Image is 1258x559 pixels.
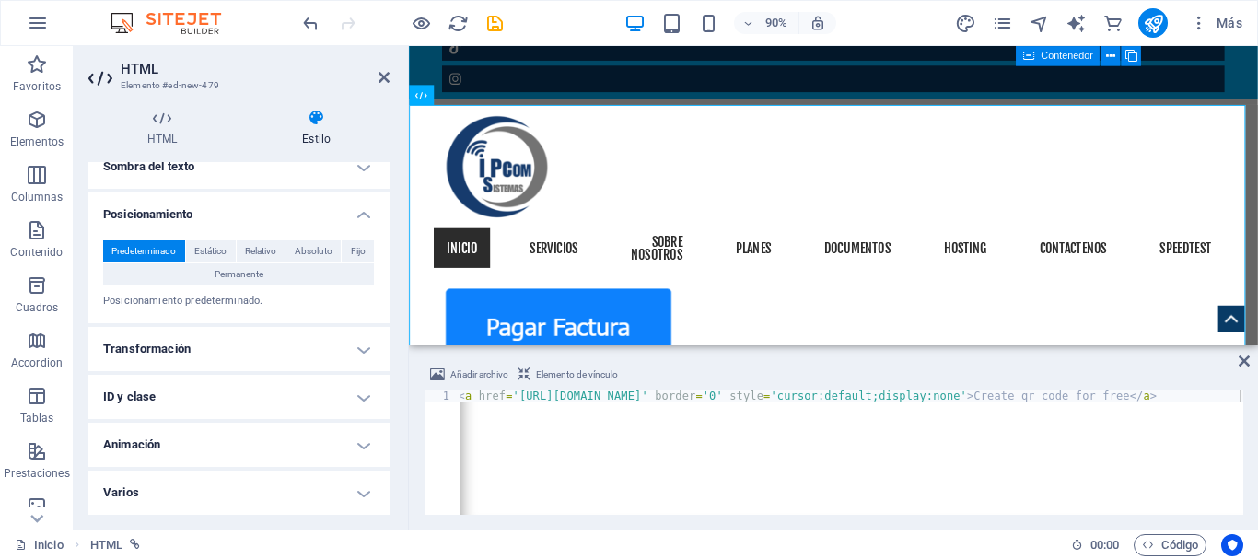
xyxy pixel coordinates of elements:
[121,61,390,77] h2: HTML
[1102,13,1124,34] i: Comercio
[1101,12,1124,34] button: commerce
[237,240,285,262] button: Relativo
[103,240,185,262] button: Predeterminado
[991,12,1013,34] button: pages
[88,192,390,226] h4: Posicionamiento
[106,12,244,34] img: Editor Logo
[245,240,276,262] span: Relativo
[1182,8,1250,38] button: Más
[1190,14,1242,32] span: Más
[1134,534,1206,556] button: Código
[1071,534,1120,556] h6: Tiempo de la sesión
[515,364,621,386] button: Elemento de vínculo
[1028,12,1050,34] button: navigator
[16,300,59,315] p: Cuadros
[299,12,321,34] button: undo
[111,240,176,262] span: Predeterminado
[954,12,976,34] button: design
[186,240,236,262] button: Estático
[90,534,122,556] span: Haz clic para seleccionar y doble clic para editar
[194,240,227,262] span: Estático
[11,190,64,204] p: Columnas
[992,13,1013,34] i: Páginas (Ctrl+Alt+S)
[300,13,321,34] i: Deshacer: Mover elementos (Ctrl+Z)
[1142,534,1198,556] span: Código
[342,240,374,262] button: Fijo
[1221,534,1243,556] button: Usercentrics
[1103,538,1106,552] span: :
[121,77,353,94] h3: Elemento #ed-new-479
[1029,13,1050,34] i: Navegador
[1143,13,1164,34] i: Publicar
[15,534,64,556] a: Haz clic para cancelar la selección y doble clic para abrir páginas
[285,240,341,262] button: Absoluto
[88,327,390,371] h4: Transformación
[1138,8,1168,38] button: publish
[762,12,791,34] h6: 90%
[484,13,506,34] i: Guardar (Ctrl+S)
[1090,534,1119,556] span: 00 00
[351,240,366,262] span: Fijo
[88,375,390,419] h4: ID y clase
[810,15,826,31] i: Al redimensionar, ajustar el nivel de zoom automáticamente para ajustarse al dispositivo elegido.
[88,109,243,147] h4: HTML
[536,364,618,386] span: Elemento de vínculo
[450,364,508,386] span: Añadir archivo
[1041,51,1092,61] span: Contenedor
[10,245,63,260] p: Contenido
[410,12,432,34] button: Haz clic para salir del modo de previsualización y seguir editando
[243,109,390,147] h4: Estilo
[4,466,69,481] p: Prestaciones
[88,471,390,515] h4: Varios
[13,79,61,94] p: Favoritos
[955,13,976,34] i: Diseño (Ctrl+Alt+Y)
[1066,13,1087,34] i: AI Writer
[11,355,63,370] p: Accordion
[88,145,390,189] h4: Sombra del texto
[10,134,64,149] p: Elementos
[90,534,140,556] nav: breadcrumb
[20,411,54,425] p: Tablas
[427,364,511,386] button: Añadir archivo
[103,294,375,309] p: Posicionamiento predeterminado.
[1065,12,1087,34] button: text_generator
[88,423,390,467] h4: Animación
[130,540,140,550] i: Este elemento está vinculado
[734,12,799,34] button: 90%
[447,12,469,34] button: reload
[215,263,263,285] span: Permanente
[483,12,506,34] button: save
[295,240,332,262] span: Absoluto
[425,390,461,402] div: 1
[103,263,374,285] button: Permanente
